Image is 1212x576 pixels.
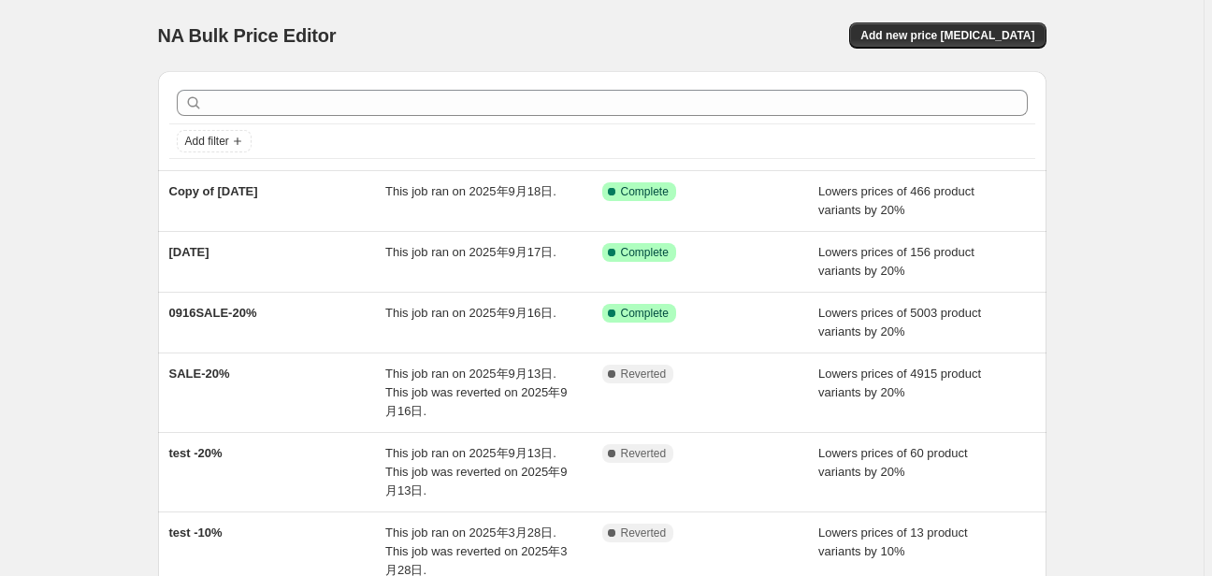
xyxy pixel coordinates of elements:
span: Lowers prices of 466 product variants by 20% [818,184,974,217]
span: This job ran on 2025年9月17日. [385,245,556,259]
span: Reverted [621,526,667,540]
span: Lowers prices of 5003 product variants by 20% [818,306,981,338]
span: [DATE] [169,245,209,259]
span: 0916SALE-20% [169,306,257,320]
span: Complete [621,306,669,321]
span: Lowers prices of 4915 product variants by 20% [818,367,981,399]
span: test -10% [169,526,223,540]
span: Reverted [621,367,667,382]
span: Add filter [185,134,229,149]
span: This job ran on 2025年9月13日. This job was reverted on 2025年9月16日. [385,367,567,418]
span: NA Bulk Price Editor [158,25,337,46]
button: Add filter [177,130,252,152]
span: This job ran on 2025年9月18日. [385,184,556,198]
span: test -20% [169,446,223,460]
span: Reverted [621,446,667,461]
span: Copy of [DATE] [169,184,258,198]
span: Lowers prices of 156 product variants by 20% [818,245,974,278]
span: Complete [621,184,669,199]
span: SALE-20% [169,367,230,381]
span: Lowers prices of 13 product variants by 10% [818,526,968,558]
button: Add new price [MEDICAL_DATA] [849,22,1046,49]
span: This job ran on 2025年9月16日. [385,306,556,320]
span: Add new price [MEDICAL_DATA] [860,28,1034,43]
span: Lowers prices of 60 product variants by 20% [818,446,968,479]
span: This job ran on 2025年9月13日. This job was reverted on 2025年9月13日. [385,446,567,497]
span: Complete [621,245,669,260]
